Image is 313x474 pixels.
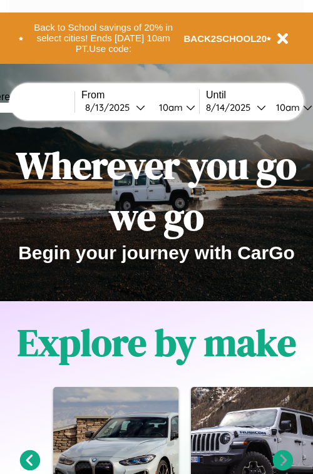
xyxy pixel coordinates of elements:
label: From [81,90,199,101]
button: Back to School savings of 20% in select cities! Ends [DATE] 10am PT.Use code: [23,19,184,58]
div: 10am [270,101,303,113]
div: 10am [153,101,186,113]
button: 8/13/2025 [81,101,149,114]
b: BACK2SCHOOL20 [184,33,267,44]
button: 10am [149,101,199,114]
div: 8 / 14 / 2025 [206,101,257,113]
h1: Explore by make [18,317,296,368]
div: 8 / 13 / 2025 [85,101,136,113]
